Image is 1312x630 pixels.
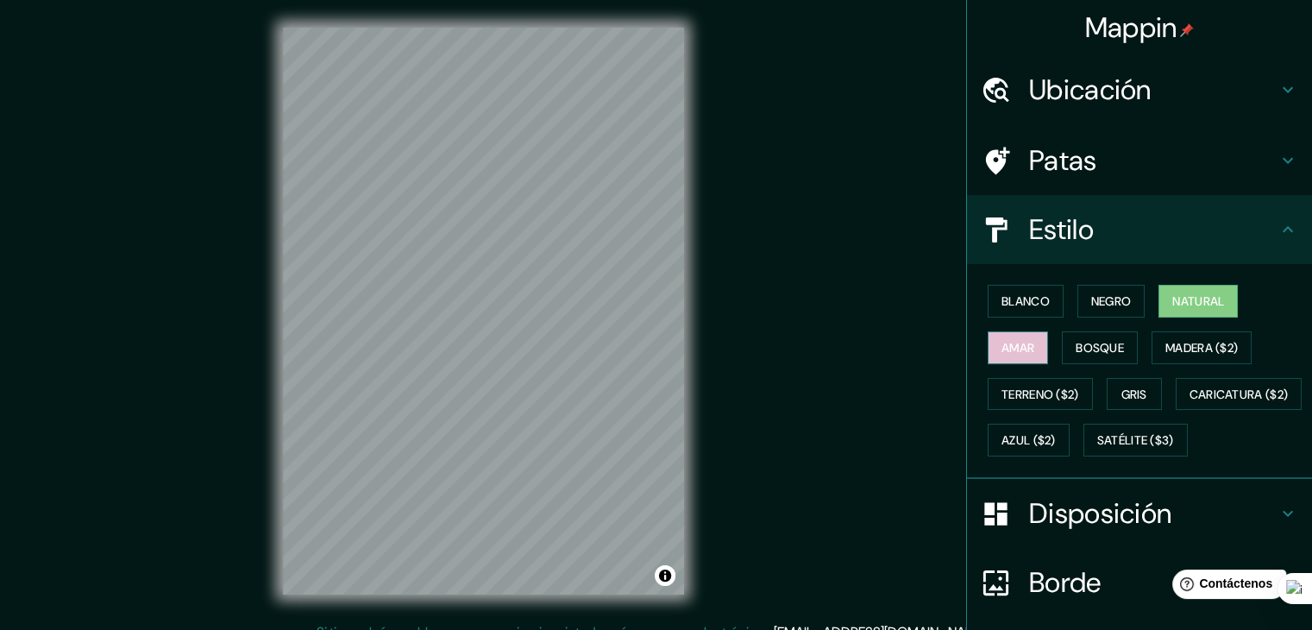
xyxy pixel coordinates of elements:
button: Terreno ($2) [988,378,1093,411]
button: Madera ($2) [1152,331,1252,364]
font: Bosque [1076,340,1124,356]
font: Disposición [1029,495,1171,532]
button: Natural [1158,285,1238,318]
font: Estilo [1029,211,1094,248]
font: Amar [1001,340,1034,356]
font: Madera ($2) [1165,340,1238,356]
font: Borde [1029,564,1102,601]
button: Bosque [1062,331,1138,364]
canvas: Mapa [283,28,684,595]
button: Satélite ($3) [1083,424,1188,457]
font: Negro [1091,293,1132,309]
font: Satélite ($3) [1097,433,1174,449]
div: Ubicación [967,55,1312,124]
div: Borde [967,548,1312,617]
button: Blanco [988,285,1064,318]
div: Disposición [967,479,1312,548]
button: Activar o desactivar atribución [655,565,675,586]
iframe: Lanzador de widgets de ayuda [1158,563,1293,611]
font: Mappin [1085,9,1177,46]
div: Estilo [967,195,1312,264]
button: Amar [988,331,1048,364]
font: Patas [1029,142,1097,179]
button: Caricatura ($2) [1176,378,1303,411]
button: Azul ($2) [988,424,1070,457]
font: Terreno ($2) [1001,387,1079,402]
font: Natural [1172,293,1224,309]
font: Caricatura ($2) [1190,387,1289,402]
font: Gris [1121,387,1147,402]
img: pin-icon.png [1180,23,1194,37]
font: Blanco [1001,293,1050,309]
font: Ubicación [1029,72,1152,108]
div: Patas [967,126,1312,195]
button: Negro [1077,285,1146,318]
button: Gris [1107,378,1162,411]
font: Azul ($2) [1001,433,1056,449]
